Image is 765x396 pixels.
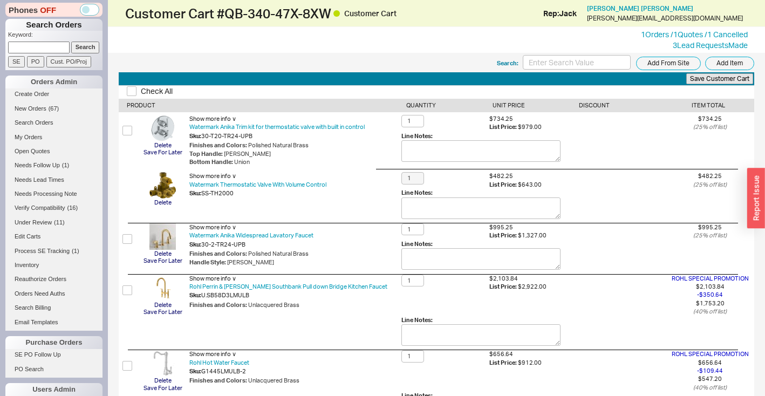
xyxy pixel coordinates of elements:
input: Enter Search Value [523,55,631,70]
div: Rep: Jack [543,8,577,19]
a: Rohl Hot Water Faucet [189,359,249,367]
div: $995.25 [666,223,754,231]
img: 30-2-TR24-UPB_fhupd4 [149,223,176,250]
a: Needs Processing Note [5,188,103,200]
button: Save For Later [144,309,182,315]
h1: Search Orders [5,19,103,31]
b: Finishes and Colors : [189,377,247,384]
div: UNIT PRICE [493,101,579,110]
a: Watermark Anika Widespread Lavatory Faucet [189,231,313,240]
b: List Price: [489,283,517,290]
div: Search: [497,59,518,67]
div: [PERSON_NAME][EMAIL_ADDRESS][DOMAIN_NAME] [587,15,743,22]
span: Show more info ∨ [189,115,236,122]
div: Orders Admin [5,76,103,88]
a: [PERSON_NAME] [PERSON_NAME] [587,5,693,12]
label: $482.25 [489,172,513,180]
a: PO Search [5,364,103,375]
label: $2,103.84 [489,275,518,282]
a: Reauthorize Orders [5,274,103,285]
button: Save Customer Cart [686,73,753,85]
button: Delete [154,200,172,206]
img: file_ikpvd1 [149,172,176,199]
div: Line Notes: [401,240,561,248]
span: G1445LMULB-2 [201,367,246,375]
a: Open Quotes [5,146,103,157]
input: Qty [401,115,424,127]
a: My Orders [5,132,103,143]
button: Delete [154,378,172,384]
div: Line Notes: [401,189,561,197]
div: Unlacquered Brass [189,301,401,309]
h1: Customer Cart # QB-340-47X-8XW [125,6,436,21]
span: 30-2-TR24-UPB [201,241,245,248]
a: Watermark Thermostatic Valve With Volume Control [189,181,326,189]
div: PRODUCT [127,101,406,110]
span: Check All [141,86,173,97]
a: Search Billing [5,302,103,313]
b: List Price: [489,359,517,366]
b: Finishes and Colors : [189,250,247,257]
span: ( 11 ) [54,219,65,226]
div: Union [189,158,401,166]
label: $734.25 [489,115,513,122]
button: Add From Site [636,57,701,70]
b: Finishes and Colors : [189,301,247,309]
i: ( 40 % off list) [693,384,727,391]
a: 1Orders /1Quotes /1 Cancelled [641,30,748,39]
label: $995.25 [489,223,513,231]
a: Create Order [5,88,103,100]
input: Qty [401,223,424,236]
img: j4m2yqdnvmfhehgc7bq6__73380.1706066815_iznckp [149,275,176,301]
span: Needs Processing Note [15,190,77,197]
span: 30-T20-TR24-UPB [201,132,252,140]
div: Phones [5,3,103,17]
a: SE PO Follow Up [5,349,103,360]
a: Orders Need Auths [5,288,103,299]
input: Check All [127,86,136,96]
div: DISCOUNT [579,101,665,110]
b: Bottom Handle : [189,158,233,166]
span: New Orders [15,105,46,112]
a: Search Orders [5,117,103,128]
span: Add Item [716,57,743,70]
div: QUANTITY [406,101,493,110]
div: - $350.64 [666,291,754,299]
span: Sku: [189,241,201,248]
span: ( 67 ) [49,105,59,112]
input: PO [27,56,44,67]
button: Delete [154,251,172,257]
input: Search [71,42,100,53]
b: Finishes and Colors : [189,141,247,149]
div: $1,327.00 [489,231,578,240]
div: ROHL SPECIAL PROMOTION [666,275,754,283]
span: Process SE Tracking [15,248,70,254]
b: List Price: [489,181,517,188]
input: Qty [401,350,424,363]
img: file_n4m15b [149,115,176,141]
div: [PERSON_NAME] [189,258,401,267]
span: [PERSON_NAME] [PERSON_NAME] [587,4,693,12]
span: ( 1 ) [62,162,69,168]
span: ( 16 ) [67,204,78,211]
div: ITEM TOTAL [665,101,752,110]
a: Email Templates [5,317,103,328]
a: 3Lead RequestsMade [673,40,748,50]
a: Needs Follow Up(1) [5,160,103,171]
div: Line Notes: [401,132,561,140]
i: ( 40 % off list) [693,308,727,315]
a: Verify Compatibility(16) [5,202,103,214]
div: $482.25 [666,172,754,180]
button: Delete [154,142,172,148]
i: ( 25 % off list) [693,181,727,188]
p: Keyword: [8,31,103,42]
span: Add From Site [647,57,689,70]
button: Add Item [705,57,754,70]
div: $979.00 [489,123,578,131]
span: Show more info ∨ [189,172,236,180]
span: Customer Cart [344,9,397,18]
button: Save For Later [144,385,182,391]
div: [PERSON_NAME] [189,150,401,158]
button: Delete [154,302,172,308]
div: ROHL SPECIAL PROMOTION [666,350,754,358]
